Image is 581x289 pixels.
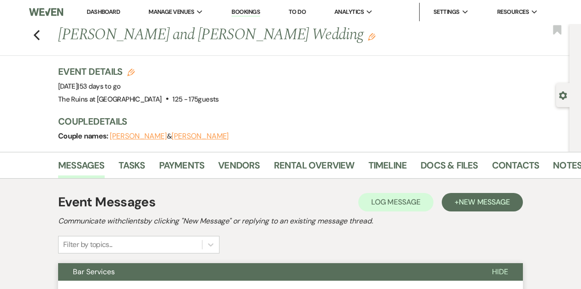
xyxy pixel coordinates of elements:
[421,158,478,178] a: Docs & Files
[87,8,120,16] a: Dashboard
[477,263,523,281] button: Hide
[63,239,113,250] div: Filter by topics...
[492,267,508,277] span: Hide
[218,158,260,178] a: Vendors
[110,132,229,141] span: &
[110,132,167,140] button: [PERSON_NAME]
[172,95,219,104] span: 125 - 175 guests
[368,158,407,178] a: Timeline
[274,158,355,178] a: Rental Overview
[289,8,306,16] a: To Do
[492,158,539,178] a: Contacts
[29,2,63,22] img: Weven Logo
[459,197,510,207] span: New Message
[119,158,145,178] a: Tasks
[172,132,229,140] button: [PERSON_NAME]
[433,7,460,17] span: Settings
[58,131,110,141] span: Couple names:
[231,8,260,17] a: Bookings
[497,7,529,17] span: Resources
[358,193,433,211] button: Log Message
[368,32,375,41] button: Edit
[159,158,205,178] a: Payments
[559,90,567,99] button: Open lead details
[58,65,219,78] h3: Event Details
[58,158,105,178] a: Messages
[58,115,560,128] h3: Couple Details
[73,267,115,277] span: Bar Services
[79,82,121,91] span: 53 days to go
[58,95,162,104] span: The Ruins at [GEOGRAPHIC_DATA]
[148,7,194,17] span: Manage Venues
[77,82,120,91] span: |
[58,82,120,91] span: [DATE]
[58,24,463,46] h1: [PERSON_NAME] and [PERSON_NAME] Wedding
[334,7,364,17] span: Analytics
[58,263,477,281] button: Bar Services
[58,216,523,227] h2: Communicate with clients by clicking "New Message" or replying to an existing message thread.
[371,197,421,207] span: Log Message
[58,193,155,212] h1: Event Messages
[442,193,523,211] button: +New Message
